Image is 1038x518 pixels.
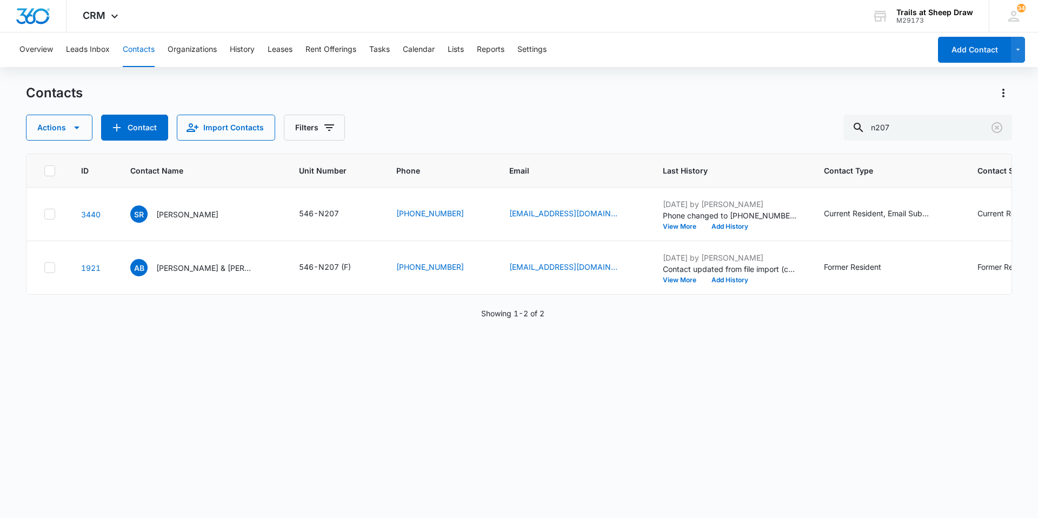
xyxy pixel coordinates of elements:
div: Unit Number - 546-N207 - Select to Edit Field [299,208,358,221]
button: History [230,32,255,67]
span: AB [130,259,148,276]
button: Lists [448,32,464,67]
p: Showing 1-2 of 2 [481,308,544,319]
div: account name [896,8,973,17]
button: Add History [704,277,756,283]
p: Phone changed to [PHONE_NUMBER]. [663,210,798,221]
div: Current Resident [977,208,1037,219]
div: Email - AUSTININHB@YAHOO.COM - Select to Edit Field [509,261,637,274]
span: SR [130,205,148,223]
button: Actions [995,84,1012,102]
button: View More [663,277,704,283]
button: Actions [26,115,92,141]
p: [PERSON_NAME] & [PERSON_NAME] [156,262,254,274]
button: Clear [988,119,1006,136]
div: Contact Name - Sara Roe - Select to Edit Field [130,205,238,223]
button: Reports [477,32,504,67]
p: [DATE] by [PERSON_NAME] [663,198,798,210]
button: Add Contact [938,37,1011,63]
button: Import Contacts [177,115,275,141]
button: Rent Offerings [305,32,356,67]
div: Contact Type - Former Resident - Select to Edit Field [824,261,901,274]
a: [EMAIL_ADDRESS][DOMAIN_NAME] [509,208,617,219]
span: 34 [1017,4,1026,12]
span: Email [509,165,621,176]
div: Current Resident, Email Subscriber [824,208,932,219]
div: Contact Name - Austin Browning & Henry Alvizo - Select to Edit Field [130,259,273,276]
h1: Contacts [26,85,83,101]
button: Filters [284,115,345,141]
span: Last History [663,165,782,176]
p: Contact updated from file import (contacts-20231023195256.csv): -- [663,263,798,275]
div: notifications count [1017,4,1026,12]
span: Contact Type [824,165,936,176]
button: Add History [704,223,756,230]
button: Overview [19,32,53,67]
button: View More [663,223,704,230]
button: Settings [517,32,547,67]
a: Navigate to contact details page for Sara Roe [81,210,101,219]
button: Contacts [123,32,155,67]
button: Add Contact [101,115,168,141]
div: Phone - (949) 922-3199 - Select to Edit Field [396,261,483,274]
a: [PHONE_NUMBER] [396,261,464,273]
input: Search Contacts [843,115,1012,141]
div: Contact Type - Current Resident, Email Subscriber - Select to Edit Field [824,208,951,221]
span: Phone [396,165,468,176]
div: Former Resident [824,261,881,273]
button: Organizations [168,32,217,67]
button: Tasks [369,32,390,67]
a: [EMAIL_ADDRESS][DOMAIN_NAME] [509,261,617,273]
div: 546-N207 [299,208,339,219]
span: ID [81,165,89,176]
a: [PHONE_NUMBER] [396,208,464,219]
span: Unit Number [299,165,370,176]
div: account id [896,17,973,24]
button: Leads Inbox [66,32,110,67]
button: Leases [268,32,292,67]
p: [DATE] by [PERSON_NAME] [663,252,798,263]
a: Navigate to contact details page for Austin Browning & Henry Alvizo [81,263,101,273]
button: Calendar [403,32,435,67]
span: CRM [83,10,105,21]
span: Contact Name [130,165,257,176]
p: [PERSON_NAME] [156,209,218,220]
div: Phone - (970) 939-4225 - Select to Edit Field [396,208,483,221]
div: 546-N207 (F) [299,261,351,273]
div: Unit Number - 546-N207 (F) - Select to Edit Field [299,261,370,274]
div: Email - sroe@gmail.com - Select to Edit Field [509,208,637,221]
div: Former Resident [977,261,1035,273]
